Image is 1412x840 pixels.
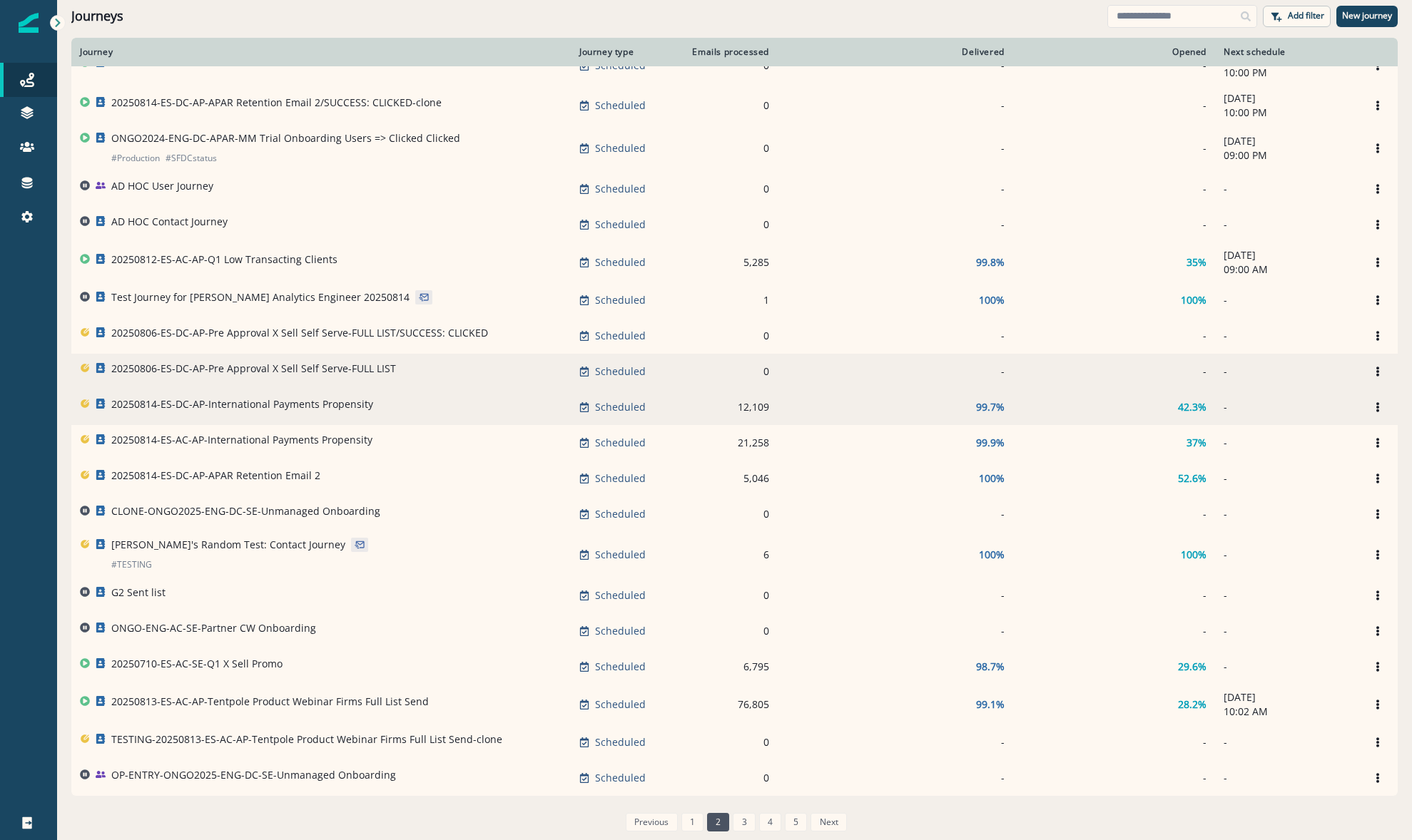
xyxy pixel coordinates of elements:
p: Scheduled [595,255,646,270]
div: 0 [686,141,769,155]
button: Options [1366,468,1389,489]
button: Options [1366,585,1389,606]
p: 52.6% [1178,471,1207,486]
p: # TESTING [111,558,152,572]
p: G2 Sent list [111,585,166,600]
p: [DATE] [1224,248,1349,262]
div: Next schedule [1224,46,1349,58]
div: 1 [686,293,769,307]
p: Scheduled [595,771,646,785]
p: 42.3% [1178,400,1207,414]
p: 20250710-ES-AC-SE-Q1 X Sell Promo [111,657,283,671]
div: - [1022,735,1207,749]
button: Options [1366,361,1389,382]
p: 20250813-ES-AC-AP-Tentpole Product Webinar Firms Full List Send [111,695,429,709]
div: 6 [686,548,769,562]
p: Scheduled [595,660,646,674]
div: 0 [686,364,769,379]
p: 20250806-ES-DC-AP-Pre Approval X Sell Self Serve-FULL LIST/SUCCESS: CLICKED [111,326,488,340]
p: 10:00 PM [1224,66,1349,80]
a: AD HOC Contact JourneyScheduled0---Options [71,207,1398,242]
a: Page 5 [785,813,807,831]
p: 20250812-ES-AC-AP-Q1 Low Transacting Clients [111,252,337,267]
p: 37% [1187,436,1207,450]
div: - [1022,182,1207,196]
a: CLONE-ONGO2025-ENG-DC-SE-Unmanaged OnboardingScheduled0---Options [71,496,1398,532]
p: Scheduled [595,217,646,232]
p: 98.7% [976,660,1005,674]
a: 20250814-ES-DC-AP-APAR Retention Email 2Scheduled5,046100%52.6%-Options [71,461,1398,496]
div: 5,046 [686,471,769,486]
div: - [786,735,1005,749]
button: Options [1366,544,1389,565]
p: - [1224,217,1349,232]
button: New journey [1336,6,1398,27]
a: Test Journey for [PERSON_NAME] Analytics Engineer 20250814Scheduled1100%100%-Options [71,282,1398,318]
p: Scheduled [595,364,646,379]
a: 20250814-ES-DC-AP-APAR Retention Email 2/SUCCESS: CLICKED-cloneScheduled0--[DATE]10:00 PMOptions [71,86,1398,126]
button: Options [1366,138,1389,159]
div: Emails processed [686,46,769,58]
button: Options [1366,620,1389,642]
button: Options [1366,325,1389,347]
div: 0 [686,182,769,196]
a: ONGO2024-ENG-DC-APAR-MM Trial Onboarding Users => Clicked Clicked#Production#SFDCstatusScheduled0... [71,126,1398,171]
p: 28.2% [1178,697,1207,712]
div: - [1022,98,1207,113]
p: OP-ENTRY-ONGO2025-ENG-DC-SE-Unmanaged Onboarding [111,768,396,782]
div: - [1022,364,1207,379]
p: 99.1% [976,697,1005,712]
p: 20250814-ES-DC-AP-International Payments Propensity [111,397,373,411]
p: ONGO2024-ENG-DC-APAR-MM Trial Onboarding Users => Clicked Clicked [111,131,460,145]
p: ONGO-ENG-AC-SE-Partner CW Onboarding [111,621,316,635]
div: 76,805 [686,697,769,712]
div: Journey [80,46,562,58]
a: 20250812-ES-AC-AP-Q1 Low Transacting ClientsScheduled5,28599.8%35%[DATE]09:00 AMOptions [71,242,1398,282]
div: - [786,98,1005,113]
p: Scheduled [595,98,646,113]
p: 100% [979,548,1005,562]
p: - [1224,400,1349,414]
p: 99.9% [976,436,1005,450]
p: Scheduled [595,400,646,414]
p: Add filter [1288,11,1324,21]
p: 99.7% [976,400,1005,414]
div: - [786,771,1005,785]
p: AD HOC User Journey [111,179,213,193]
p: - [1224,293,1349,307]
div: - [1022,217,1207,232]
a: AD HOC User JourneyScheduled0---Options [71,171,1398,207]
button: Options [1366,732,1389,753]
a: [PERSON_NAME]'s Random Test: Contact Journey#TESTINGScheduled6100%100%-Options [71,532,1398,578]
p: 100% [979,471,1005,486]
p: 10:02 AM [1224,705,1349,719]
div: 6,795 [686,660,769,674]
p: - [1224,660,1349,674]
p: New journey [1342,11,1392,21]
p: Scheduled [595,329,646,343]
a: Previous page [626,813,677,831]
button: Options [1366,432,1389,454]
div: 21,258 [686,436,769,450]
p: Scheduled [595,507,646,521]
button: Options [1366,694,1389,715]
p: 09:00 AM [1224,262,1349,277]
div: 0 [686,624,769,638]
div: - [786,507,1005,521]
p: 100% [979,293,1005,307]
p: [DATE] [1224,91,1349,106]
p: - [1224,329,1349,343]
button: Options [1366,95,1389,116]
h1: Journeys [71,9,123,24]
div: - [1022,141,1207,155]
a: 20250814-ES-DC-AP-International Payments PropensityScheduled12,10999.7%42.3%-Options [71,389,1398,425]
p: 20250806-ES-DC-AP-Pre Approval X Sell Self Serve-FULL LIST [111,362,396,376]
button: Options [1366,396,1389,418]
div: - [786,329,1005,343]
p: 20250814-ES-AC-AP-International Payments Propensity [111,433,372,447]
div: 0 [686,588,769,603]
p: # Production [111,151,160,165]
div: 0 [686,507,769,521]
p: - [1224,471,1349,486]
a: G2 Sent listScheduled0---Options [71,578,1398,613]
